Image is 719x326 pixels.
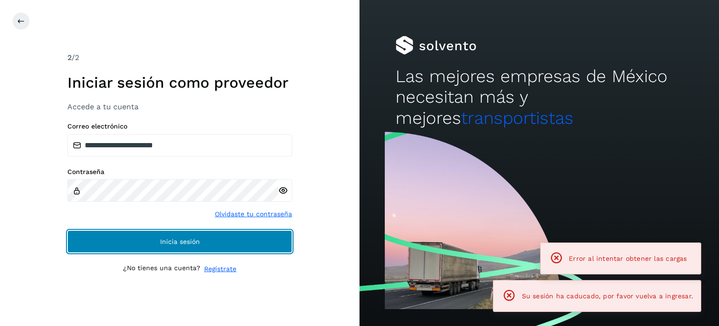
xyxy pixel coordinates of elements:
span: transportistas [461,108,573,128]
h1: Iniciar sesión como proveedor [67,74,292,91]
h2: Las mejores empresas de México necesitan más y mejores [396,66,683,129]
h3: Accede a tu cuenta [67,102,292,111]
label: Correo electrónico [67,122,292,130]
a: Regístrate [204,264,236,274]
a: Olvidaste tu contraseña [215,209,292,219]
span: Su sesión ha caducado, por favor vuelva a ingresar. [522,292,693,300]
span: Error al intentar obtener las cargas [569,255,687,262]
label: Contraseña [67,168,292,176]
p: ¿No tienes una cuenta? [123,264,200,274]
span: 2 [67,53,72,62]
span: Inicia sesión [160,238,200,245]
button: Inicia sesión [67,230,292,253]
div: /2 [67,52,292,63]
